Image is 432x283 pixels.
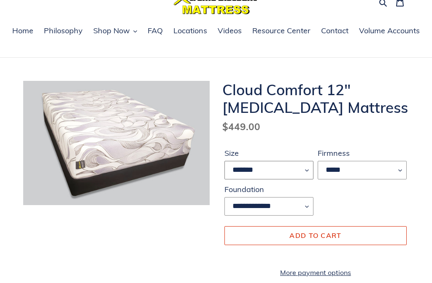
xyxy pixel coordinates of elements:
a: Resource Center [248,25,315,37]
span: Locations [173,26,207,36]
a: More payment options [224,267,407,278]
label: Firmness [318,147,407,159]
span: Contact [321,26,348,36]
span: Resource Center [252,26,310,36]
a: Contact [317,25,353,37]
button: Add to cart [224,226,407,245]
a: Home [8,25,38,37]
a: Volume Accounts [355,25,424,37]
label: Foundation [224,184,313,195]
button: Shop Now [89,25,141,37]
label: Size [224,147,313,159]
span: Volume Accounts [359,26,420,36]
span: Philosophy [44,26,83,36]
span: Shop Now [93,26,130,36]
a: FAQ [143,25,167,37]
span: $449.00 [222,120,260,133]
a: Videos [213,25,246,37]
a: Philosophy [40,25,87,37]
h1: Cloud Comfort 12" [MEDICAL_DATA] Mattress [222,81,409,116]
span: FAQ [148,26,163,36]
span: Videos [218,26,242,36]
span: Add to cart [289,231,341,240]
a: Locations [169,25,211,37]
span: Home [12,26,33,36]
